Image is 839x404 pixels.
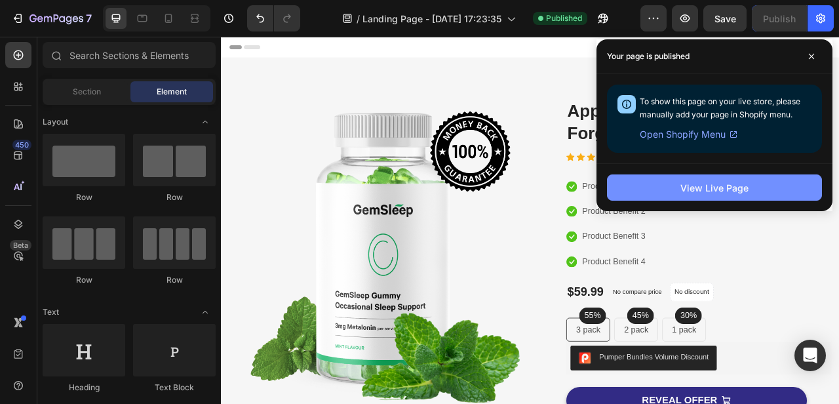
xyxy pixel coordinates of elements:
p: 7 [86,10,92,26]
div: View Live Page [680,181,749,195]
button: View Live Page [607,174,822,201]
div: 450 [12,140,31,150]
h2: Apple AirPods | Blue Flake Real Forged Carbon Fiber Case [439,79,777,138]
span: Toggle open [195,302,216,323]
p: Product Benefit 4 [459,277,540,296]
span: Element [157,86,187,98]
span: / [357,12,360,26]
div: Text Block [133,382,216,394]
div: Undo/Redo [247,5,300,31]
button: Publish [752,5,807,31]
div: Row [133,274,216,286]
p: 30% [584,347,605,363]
span: Text [43,306,59,318]
span: Section [73,86,101,98]
iframe: Design area [221,37,839,404]
span: Toggle open [195,111,216,132]
div: Row [43,192,125,203]
input: Search Sections & Elements [43,42,216,68]
p: 55% [462,347,483,363]
p: 1 pack [574,365,604,380]
div: Beta [10,240,31,251]
p: Product Benefit 3 [459,245,540,264]
p: No compare price [498,321,560,329]
span: Landing Page - [DATE] 17:23:35 [362,12,501,26]
div: Row [133,192,216,203]
button: Save [703,5,747,31]
p: Product Benefit 1 [459,181,540,200]
div: $59.99 [439,313,488,336]
div: Heading [43,382,125,394]
p: 6000+ Clients satisfaits [509,144,617,163]
p: Your page is published [607,50,690,63]
p: Product Benefit 2 [459,212,540,232]
span: Open Shopify Menu [640,127,726,142]
p: 3 pack [452,365,482,380]
p: No discount [577,319,621,331]
span: Save [714,13,736,24]
span: Published [546,12,582,24]
p: 2 pack [513,365,543,380]
p: 45% [523,347,544,363]
span: Layout [43,116,68,128]
span: To show this page on your live store, please manually add your page in Shopify menu. [640,96,800,119]
div: Row [43,274,125,286]
div: Open Intercom Messenger [794,340,826,371]
div: Publish [763,12,796,26]
button: 7 [5,5,98,31]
